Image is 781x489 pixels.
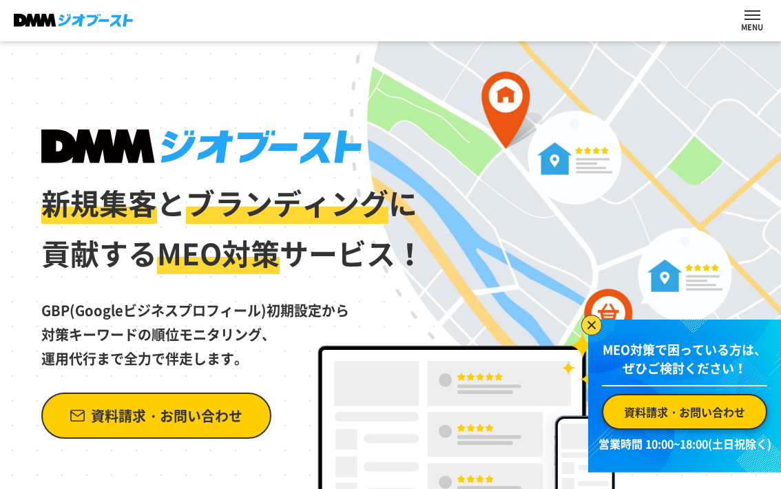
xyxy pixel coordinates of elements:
p: MEO対策で困っている方は、 ぜひご検討ください！ [602,340,767,386]
span: MEO対策 [157,231,280,274]
h1: と に 貢献する サービス！ [41,129,426,279]
a: 資料請求・お問い合わせ [602,394,767,430]
span: 新規集客 [41,181,157,224]
a: 資料請求・お問い合わせ [41,393,271,439]
img: DMMジオブースト [14,14,133,27]
img: バナーを閉じる [581,315,602,335]
p: 営業時間 10:00~18:00(土日祝除く) [596,435,773,452]
p: GBP(Googleビジネスプロフィール)初期設定から 対策キーワードの順位モニタリング、 運用代行まで全力で伴走します。 [41,279,426,371]
span: 資料請求・お問い合わせ [624,404,745,420]
img: DMMジオブースト [41,129,362,164]
span: 資料請求・お問い合わせ [91,404,242,428]
button: ナビを開閉する [744,10,760,20]
span: ブランディング [186,181,388,224]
